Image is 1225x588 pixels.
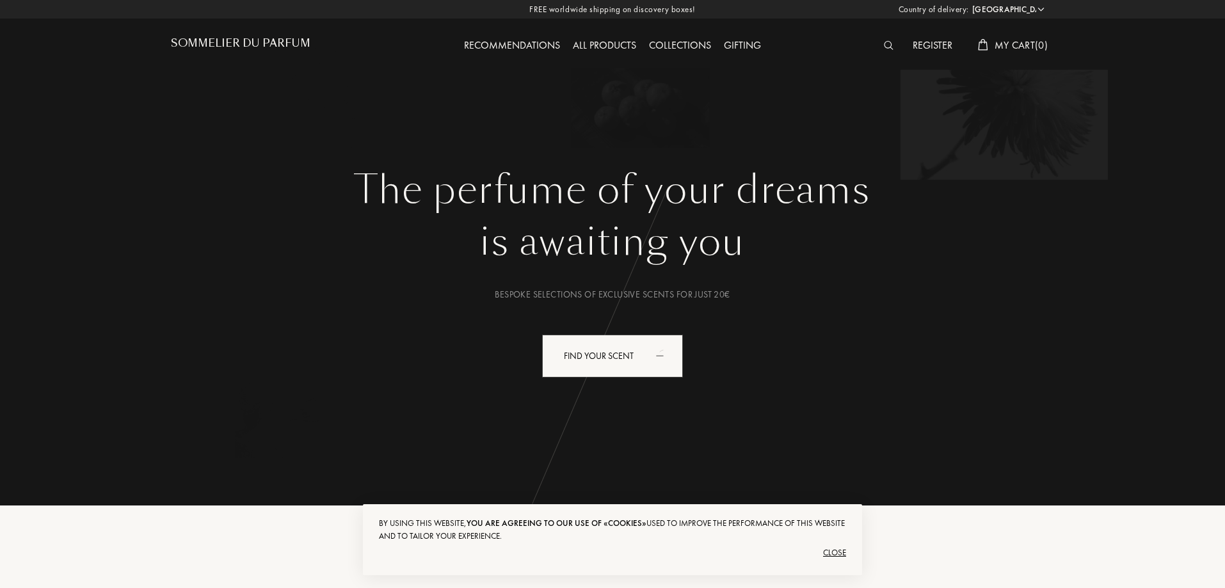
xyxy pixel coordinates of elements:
[652,342,677,368] div: animation
[379,543,846,563] div: Close
[566,38,643,52] a: All products
[458,38,566,54] div: Recommendations
[180,213,1045,271] div: is awaiting you
[884,41,893,50] img: search_icn_white.svg
[171,37,310,54] a: Sommelier du Parfum
[171,37,310,49] h1: Sommelier du Parfum
[717,38,767,52] a: Gifting
[458,38,566,52] a: Recommendations
[566,38,643,54] div: All products
[532,335,693,377] a: Find your scentanimation
[643,38,717,52] a: Collections
[180,288,1045,301] div: Bespoke selections of exclusive scents for just 20€
[467,518,646,528] span: you are agreeing to our use of «cookies»
[995,38,1048,52] span: My Cart ( 0 )
[717,38,767,54] div: Gifting
[906,38,959,52] a: Register
[643,38,717,54] div: Collections
[180,167,1045,213] h1: The perfume of your dreams
[906,38,959,54] div: Register
[379,517,846,543] div: By using this website, used to improve the performance of this website and to tailor your experie...
[978,39,988,51] img: cart_white.svg
[542,335,683,377] div: Find your scent
[899,3,969,16] span: Country of delivery:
